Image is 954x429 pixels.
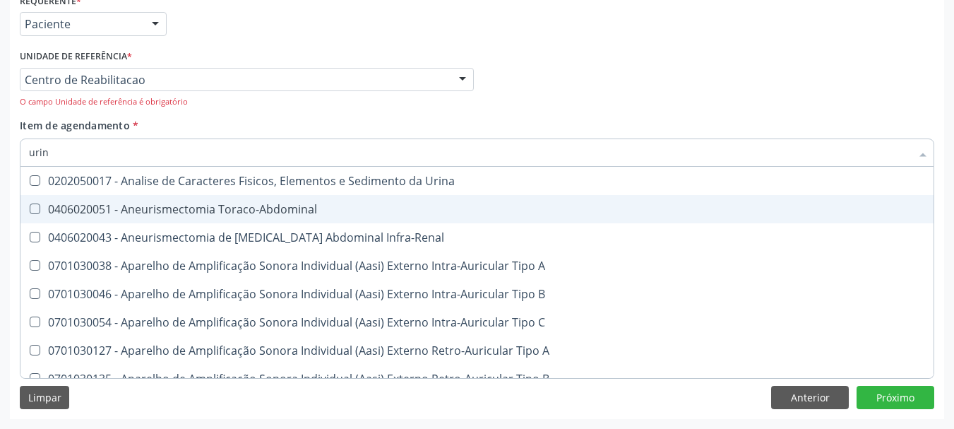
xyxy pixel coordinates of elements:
[771,386,849,410] button: Anterior
[857,386,934,410] button: Próximo
[20,96,474,108] div: O campo Unidade de referência é obrigatório
[20,386,69,410] button: Limpar
[25,73,445,87] span: Centro de Reabilitacao
[29,139,911,167] input: Buscar por procedimentos
[25,17,138,31] span: Paciente
[20,119,130,132] span: Item de agendamento
[20,46,132,68] label: Unidade de referência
